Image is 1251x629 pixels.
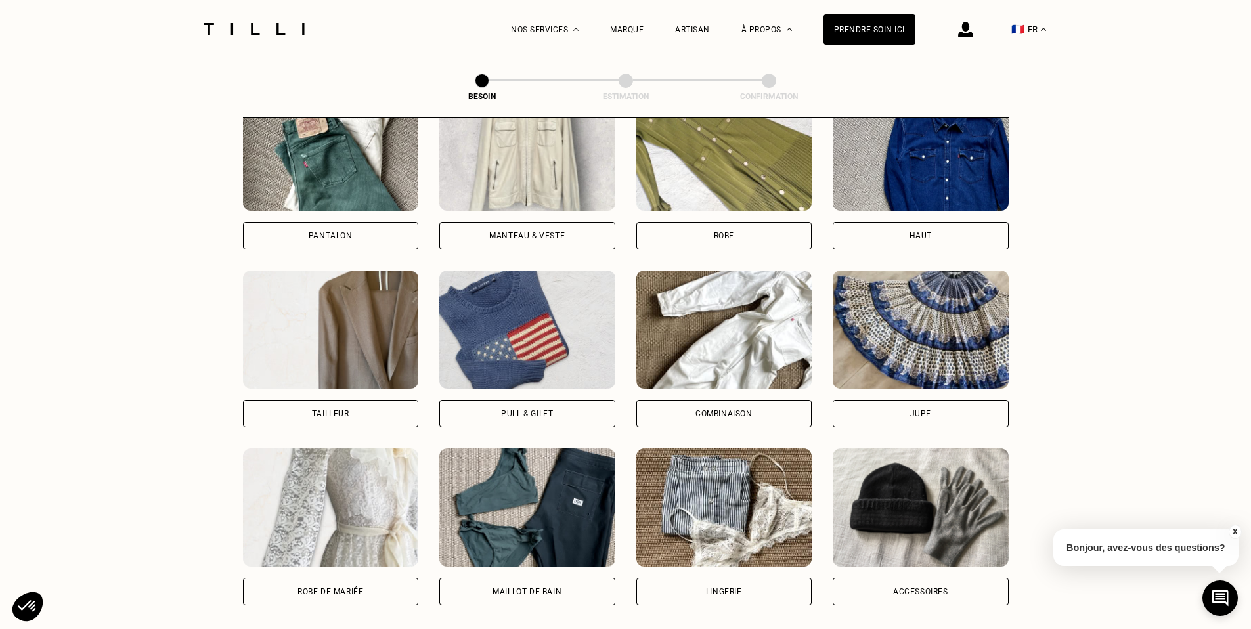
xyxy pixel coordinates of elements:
[893,588,948,596] div: Accessoires
[787,28,792,31] img: Menu déroulant à propos
[706,588,742,596] div: Lingerie
[1228,525,1241,539] button: X
[1053,529,1239,566] p: Bonjour, avez-vous des questions?
[1041,28,1046,31] img: menu déroulant
[439,271,615,389] img: Tilli retouche votre Pull & gilet
[493,588,561,596] div: Maillot de bain
[910,232,932,240] div: Haut
[199,23,309,35] img: Logo du service de couturière Tilli
[833,93,1009,211] img: Tilli retouche votre Haut
[501,410,553,418] div: Pull & gilet
[312,410,349,418] div: Tailleur
[636,448,812,567] img: Tilli retouche votre Lingerie
[416,92,548,101] div: Besoin
[439,93,615,211] img: Tilli retouche votre Manteau & Veste
[910,410,931,418] div: Jupe
[714,232,734,240] div: Robe
[675,25,710,34] a: Artisan
[695,410,753,418] div: Combinaison
[560,92,691,101] div: Estimation
[243,271,419,389] img: Tilli retouche votre Tailleur
[243,448,419,567] img: Tilli retouche votre Robe de mariée
[636,93,812,211] img: Tilli retouche votre Robe
[833,271,1009,389] img: Tilli retouche votre Jupe
[1011,23,1024,35] span: 🇫🇷
[703,92,835,101] div: Confirmation
[573,28,579,31] img: Menu déroulant
[610,25,644,34] a: Marque
[309,232,353,240] div: Pantalon
[243,93,419,211] img: Tilli retouche votre Pantalon
[297,588,363,596] div: Robe de mariée
[833,448,1009,567] img: Tilli retouche votre Accessoires
[636,271,812,389] img: Tilli retouche votre Combinaison
[489,232,565,240] div: Manteau & Veste
[958,22,973,37] img: icône connexion
[823,14,915,45] a: Prendre soin ici
[439,448,615,567] img: Tilli retouche votre Maillot de bain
